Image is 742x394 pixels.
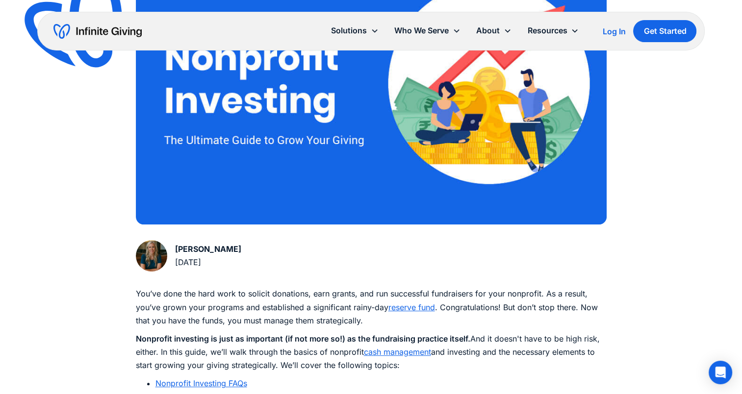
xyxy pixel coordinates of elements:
[468,20,519,41] div: About
[175,243,241,256] div: [PERSON_NAME]
[386,20,468,41] div: Who We Serve
[394,24,449,37] div: Who We Serve
[602,25,625,37] a: Log In
[364,347,431,357] a: cash management
[323,20,386,41] div: Solutions
[136,332,607,372] p: And it doesn't have to be high risk, either. In this guide, we’ll walk through the basics of nonp...
[527,24,567,37] div: Resources
[136,240,241,271] a: [PERSON_NAME][DATE]
[136,334,470,344] strong: Nonprofit investing is just as important (if not more so!) as the fundraising practice itself.
[476,24,500,37] div: About
[175,256,241,269] div: [DATE]
[388,302,435,312] a: reserve fund
[519,20,587,41] div: Resources
[136,287,607,327] p: You’ve done the hard work to solicit donations, earn grants, and run successful fundraisers for y...
[53,24,142,39] a: home
[155,378,247,388] a: Nonprofit Investing FAQs
[331,24,367,37] div: Solutions
[633,20,696,42] a: Get Started
[709,361,732,384] div: Open Intercom Messenger
[602,27,625,35] div: Log In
